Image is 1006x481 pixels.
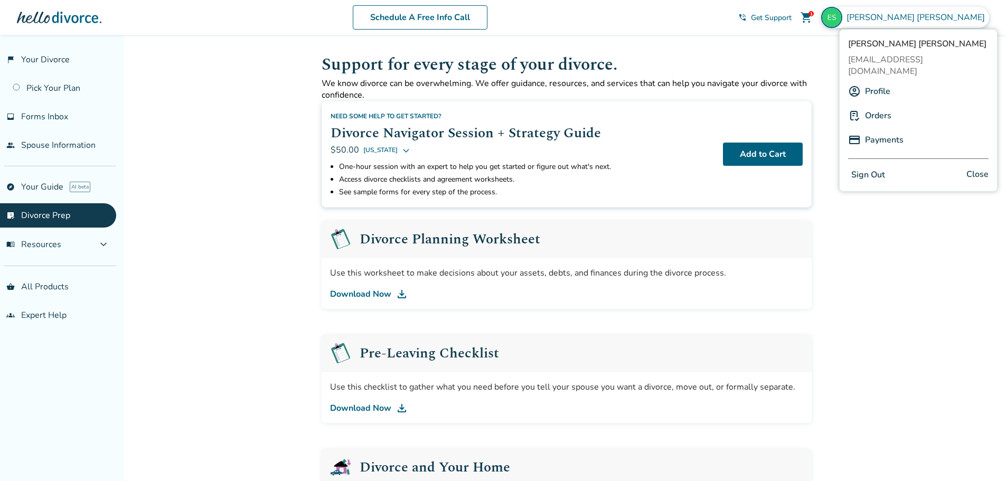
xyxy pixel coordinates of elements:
span: [PERSON_NAME] [PERSON_NAME] [848,38,989,50]
span: inbox [6,112,15,121]
img: edwinscoggin@gmail.com [821,7,842,28]
p: We know divorce can be overwhelming. We offer guidance, resources, and services that can help you... [322,78,812,101]
span: menu_book [6,240,15,249]
span: phone_in_talk [738,13,747,22]
img: Divorce and Your Home [330,457,351,478]
img: Pre-Leaving Checklist [330,229,351,250]
button: Sign Out [848,167,888,183]
a: Download Now [330,288,803,300]
span: [EMAIL_ADDRESS][DOMAIN_NAME] [848,54,989,77]
span: explore [6,183,15,191]
span: $50.00 [331,144,359,156]
span: groups [6,311,15,319]
span: list_alt_check [6,211,15,220]
a: Orders [865,106,891,126]
h2: Divorce and Your Home [360,460,510,474]
h1: Support for every stage of your divorce. [322,52,812,78]
img: DL [396,288,408,300]
div: Use this checklist to gather what you need before you tell your spouse you want a divorce, move o... [330,381,803,393]
span: shopping_cart [800,11,813,24]
li: See sample forms for every step of the process. [339,186,714,199]
h2: Divorce Planning Worksheet [360,232,540,246]
div: 1 [808,11,814,16]
span: flag_2 [6,55,15,64]
span: Forms Inbox [21,111,68,122]
a: Schedule A Free Info Call [353,5,487,30]
span: shopping_basket [6,282,15,291]
span: Close [966,167,989,183]
img: P [848,109,861,122]
img: DL [396,402,408,414]
li: Access divorce checklists and agreement worksheets. [339,173,714,186]
span: Need some help to get started? [331,112,441,120]
button: [US_STATE] [363,144,410,156]
span: [PERSON_NAME] [PERSON_NAME] [847,12,989,23]
span: expand_more [97,238,110,251]
h2: Pre-Leaving Checklist [360,346,499,360]
a: Download Now [330,402,803,414]
img: P [848,134,861,146]
span: Resources [6,239,61,250]
img: A [848,85,861,98]
li: One-hour session with an expert to help you get started or figure out what's next. [339,161,714,173]
iframe: Chat Widget [953,430,1006,481]
span: AI beta [70,182,90,192]
span: Get Support [751,13,792,23]
span: people [6,141,15,149]
a: phone_in_talkGet Support [738,13,792,23]
h2: Divorce Navigator Session + Strategy Guide [331,122,714,144]
a: Payments [865,130,904,150]
button: Add to Cart [723,143,803,166]
div: Use this worksheet to make decisions about your assets, debts, and finances during the divorce pr... [330,267,803,279]
img: Pre-Leaving Checklist [330,343,351,364]
a: Profile [865,81,890,101]
span: [US_STATE] [363,144,398,156]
